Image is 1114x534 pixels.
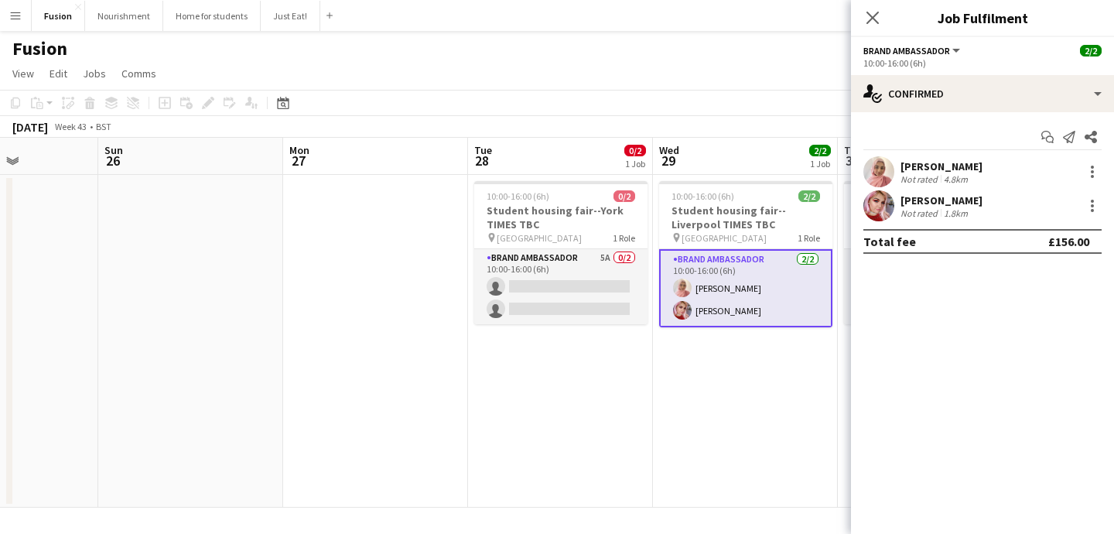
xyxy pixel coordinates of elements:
span: 27 [287,152,309,169]
span: View [12,67,34,80]
span: 26 [102,152,123,169]
span: 1 Role [613,232,635,244]
h1: Fusion [12,37,67,60]
button: Fusion [32,1,85,31]
div: 1 Job [625,158,645,169]
div: Not rated [900,173,941,185]
span: 30 [842,152,863,169]
span: Edit [50,67,67,80]
app-job-card: 10:00-16:00 (6h)1/2Student housing fair--Nottingham TIMES TBC [GEOGRAPHIC_DATA]1 RoleBrand Ambass... [844,181,1017,324]
span: 29 [657,152,679,169]
h3: Student housing fair--Nottingham TIMES TBC [844,204,1017,231]
button: Home for students [163,1,261,31]
span: 1 Role [798,232,820,244]
a: Jobs [77,63,112,84]
span: Comms [121,67,156,80]
span: 2/2 [798,190,820,202]
span: 0/2 [613,190,635,202]
span: [GEOGRAPHIC_DATA] [682,232,767,244]
span: Thu [844,143,863,157]
app-job-card: 10:00-16:00 (6h)2/2Student housing fair--Liverpool TIMES TBC [GEOGRAPHIC_DATA]1 RoleBrand Ambassa... [659,181,832,327]
a: Comms [115,63,162,84]
span: Tue [474,143,492,157]
span: 0/2 [624,145,646,156]
div: Total fee [863,234,916,249]
span: Wed [659,143,679,157]
button: Brand Ambassador [863,45,962,56]
span: [GEOGRAPHIC_DATA] [497,232,582,244]
div: 4.8km [941,173,971,185]
span: Mon [289,143,309,157]
button: Nourishment [85,1,163,31]
div: [PERSON_NAME] [900,159,982,173]
span: 28 [472,152,492,169]
div: Confirmed [851,75,1114,112]
app-card-role: Brand Ambassador5A0/210:00-16:00 (6h) [474,249,648,324]
div: [PERSON_NAME] [900,193,982,207]
app-job-card: 10:00-16:00 (6h)0/2Student housing fair--York TIMES TBC [GEOGRAPHIC_DATA]1 RoleBrand Ambassador5A... [474,181,648,324]
h3: Job Fulfilment [851,8,1114,28]
a: Edit [43,63,73,84]
span: 10:00-16:00 (6h) [671,190,734,202]
span: 10:00-16:00 (6h) [487,190,549,202]
button: Just Eat! [261,1,320,31]
span: 2/2 [1080,45,1102,56]
div: 1.8km [941,207,971,219]
h3: Student housing fair--Liverpool TIMES TBC [659,204,832,231]
h3: Student housing fair--York TIMES TBC [474,204,648,231]
div: Not rated [900,207,941,219]
app-card-role: Brand Ambassador1A1/210:00-16:00 (6h)[PERSON_NAME] [844,249,1017,324]
div: £156.00 [1048,234,1089,249]
span: Sun [104,143,123,157]
div: 1 Job [810,158,830,169]
span: Week 43 [51,121,90,132]
span: 2/2 [809,145,831,156]
div: [DATE] [12,119,48,135]
div: BST [96,121,111,132]
span: Jobs [83,67,106,80]
app-card-role: Brand Ambassador2/210:00-16:00 (6h)[PERSON_NAME][PERSON_NAME] [659,249,832,327]
span: Brand Ambassador [863,45,950,56]
a: View [6,63,40,84]
div: 10:00-16:00 (6h) [863,57,1102,69]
